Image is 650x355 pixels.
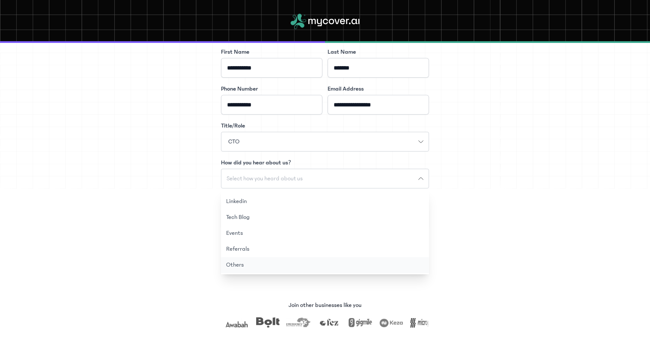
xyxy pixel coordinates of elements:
[254,317,279,328] img: bolt.png
[221,225,429,241] button: Events
[221,132,429,152] button: CTO
[328,48,356,56] label: Last Name
[409,317,433,328] img: micropay.png
[221,121,245,130] label: Title/Role
[288,301,362,309] p: Join other businesses like you
[221,209,429,225] button: Tech Blog
[316,317,340,328] img: fez.png
[221,241,429,257] button: Referrals
[328,85,364,93] label: Email Address
[221,169,429,188] button: Select how you heard about us
[221,176,308,182] span: Select how you heard about us
[224,317,248,328] img: awabah.png
[221,257,429,273] button: Others
[347,317,371,328] img: gigmile.png
[221,85,258,93] label: Phone Number
[285,317,310,328] img: era.png
[221,158,291,167] label: How did you hear about us?
[223,137,245,146] span: CTO
[221,194,429,209] button: Linkedin
[378,317,402,328] img: keza.png
[221,48,249,56] label: First Name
